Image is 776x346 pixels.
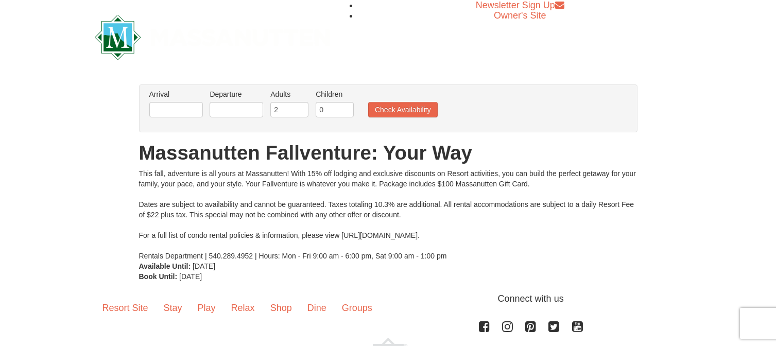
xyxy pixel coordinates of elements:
[263,292,300,324] a: Shop
[179,272,202,281] span: [DATE]
[316,89,354,99] label: Children
[368,102,438,117] button: Check Availability
[193,262,215,270] span: [DATE]
[95,292,682,306] p: Connect with us
[156,292,190,324] a: Stay
[190,292,223,324] a: Play
[139,168,637,261] div: This fall, adventure is all yours at Massanutten! With 15% off lodging and exclusive discounts on...
[139,262,191,270] strong: Available Until:
[149,89,203,99] label: Arrival
[334,292,380,324] a: Groups
[270,89,308,99] label: Adults
[223,292,263,324] a: Relax
[95,292,156,324] a: Resort Site
[95,15,331,60] img: Massanutten Resort Logo
[139,272,178,281] strong: Book Until:
[95,24,331,48] a: Massanutten Resort
[210,89,263,99] label: Departure
[139,143,637,163] h1: Massanutten Fallventure: Your Way
[494,10,546,21] a: Owner's Site
[300,292,334,324] a: Dine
